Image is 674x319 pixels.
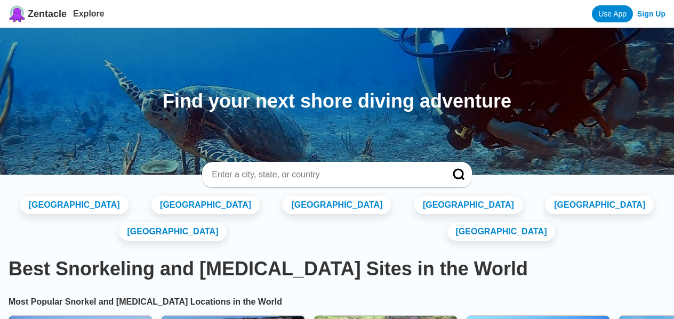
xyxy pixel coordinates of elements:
[9,297,665,307] h2: Most Popular Snorkel and [MEDICAL_DATA] Locations in the World
[447,223,556,241] a: [GEOGRAPHIC_DATA]
[592,5,633,22] a: Use App
[414,196,523,214] a: [GEOGRAPHIC_DATA]
[545,196,654,214] a: [GEOGRAPHIC_DATA]
[9,5,67,22] a: Zentacle logoZentacle
[151,196,260,214] a: [GEOGRAPHIC_DATA]
[73,9,105,18] a: Explore
[28,9,67,20] span: Zentacle
[283,196,391,214] a: [GEOGRAPHIC_DATA]
[637,10,665,18] a: Sign Up
[211,169,438,180] input: Enter a city, state, or country
[9,5,26,22] img: Zentacle logo
[20,196,129,214] a: [GEOGRAPHIC_DATA]
[9,258,665,280] h1: Best Snorkeling and [MEDICAL_DATA] Sites in the World
[119,223,227,241] a: [GEOGRAPHIC_DATA]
